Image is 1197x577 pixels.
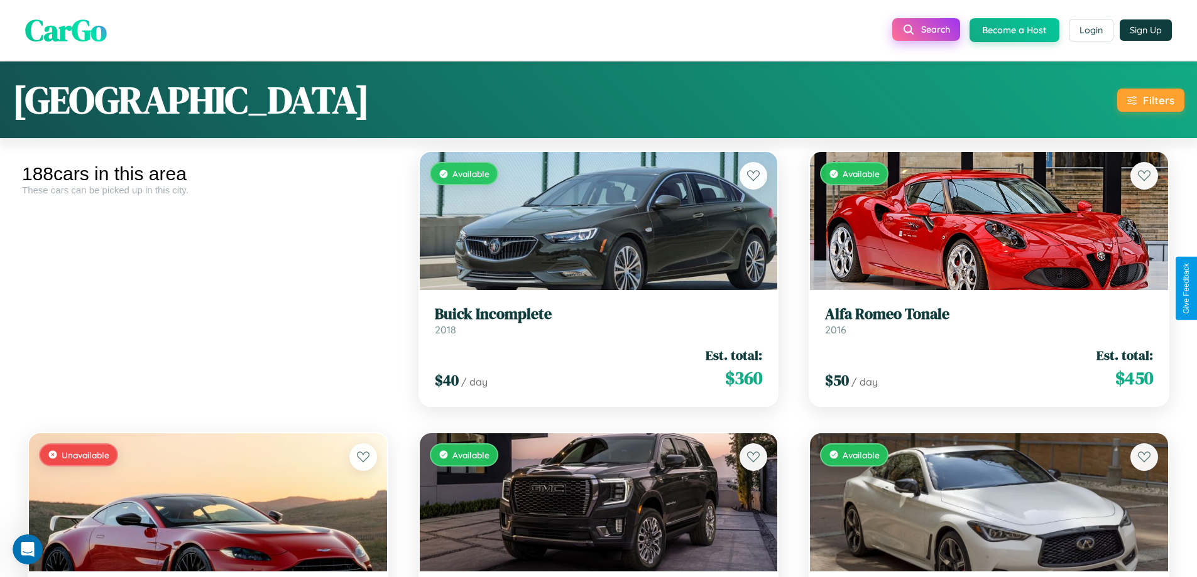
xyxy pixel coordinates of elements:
[435,370,459,391] span: $ 40
[13,534,43,564] iframe: Intercom live chat
[725,365,762,391] span: $ 360
[22,163,394,185] div: 188 cars in this area
[435,323,456,336] span: 2018
[1117,89,1184,112] button: Filters
[435,305,763,336] a: Buick Incomplete2018
[892,18,960,41] button: Search
[22,185,394,195] div: These cars can be picked up in this city.
[62,450,109,460] span: Unavailable
[452,450,489,460] span: Available
[843,168,880,179] span: Available
[825,305,1153,336] a: Alfa Romeo Tonale2016
[1069,19,1113,41] button: Login
[13,74,369,126] h1: [GEOGRAPHIC_DATA]
[461,375,488,388] span: / day
[452,168,489,179] span: Available
[843,450,880,460] span: Available
[1143,94,1174,107] div: Filters
[1096,346,1153,364] span: Est. total:
[1182,263,1191,314] div: Give Feedback
[706,346,762,364] span: Est. total:
[825,323,846,336] span: 2016
[825,370,849,391] span: $ 50
[435,305,763,323] h3: Buick Incomplete
[921,24,950,35] span: Search
[1115,365,1153,391] span: $ 450
[970,18,1059,42] button: Become a Host
[825,305,1153,323] h3: Alfa Romeo Tonale
[25,9,107,51] span: CarGo
[851,375,878,388] span: / day
[1120,19,1172,41] button: Sign Up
